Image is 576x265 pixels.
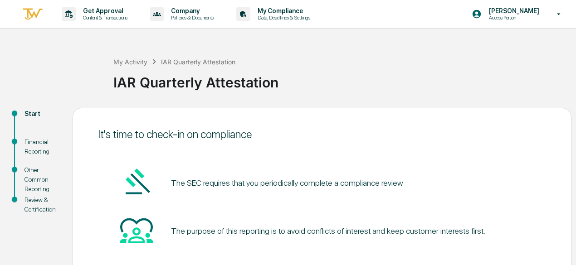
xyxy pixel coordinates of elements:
[98,128,546,141] div: It's time to check-in on compliance
[250,7,315,14] p: My Compliance
[113,58,147,66] div: My Activity
[113,67,571,91] div: IAR Quarterly Attestation
[164,7,218,14] p: Company
[171,177,403,189] pre: The SEC requires that you periodically complete a compliance review
[171,226,485,236] div: The purpose of this reporting is to avoid conflicts of interest and keep customer interests first.
[482,7,544,14] p: [PERSON_NAME]
[24,195,58,214] div: Review & Certification
[161,58,235,66] div: IAR Quarterly Attestation
[24,165,58,194] div: Other Common Reporting
[120,214,153,246] img: Heart
[120,166,153,198] img: Gavel
[482,14,544,21] p: Access Person
[24,109,58,119] div: Start
[250,14,315,21] p: Data, Deadlines & Settings
[24,137,58,156] div: Financial Reporting
[76,7,132,14] p: Get Approval
[164,14,218,21] p: Policies & Documents
[76,14,132,21] p: Content & Transactions
[22,7,44,22] img: logo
